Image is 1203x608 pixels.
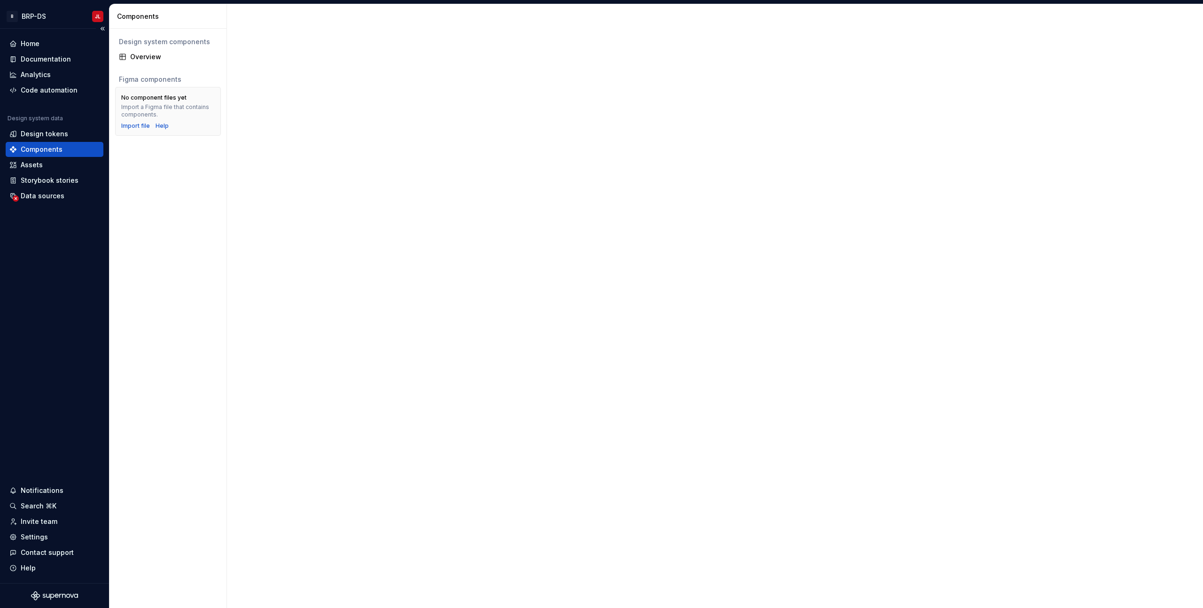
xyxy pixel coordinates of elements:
svg: Supernova Logo [31,591,78,600]
button: Collapse sidebar [96,22,109,35]
button: BBRP-DSJL [2,6,107,26]
div: Notifications [21,486,63,495]
div: Design tokens [21,129,68,139]
a: Documentation [6,52,103,67]
a: Analytics [6,67,103,82]
a: Assets [6,157,103,172]
div: Contact support [21,548,74,557]
a: Settings [6,530,103,545]
a: Home [6,36,103,51]
div: Analytics [21,70,51,79]
div: Assets [21,160,43,170]
div: Components [21,145,62,154]
div: JL [95,13,101,20]
button: Import file [121,122,150,130]
a: Design tokens [6,126,103,141]
a: Data sources [6,188,103,203]
div: No component files yet [121,94,187,101]
button: Notifications [6,483,103,498]
a: Overview [115,49,221,64]
div: Help [21,563,36,573]
div: Search ⌘K [21,501,56,511]
div: Figma components [119,75,217,84]
a: Invite team [6,514,103,529]
button: Help [6,561,103,576]
div: Data sources [21,191,64,201]
div: Storybook stories [21,176,78,185]
button: Search ⌘K [6,499,103,514]
button: Contact support [6,545,103,560]
div: Settings [21,532,48,542]
a: Help [156,122,169,130]
a: Components [6,142,103,157]
div: BRP-DS [22,12,46,21]
div: Documentation [21,55,71,64]
div: Design system components [119,37,217,47]
div: Code automation [21,86,78,95]
div: B [7,11,18,22]
div: Home [21,39,39,48]
div: Import a Figma file that contains components. [121,103,215,118]
a: Code automation [6,83,103,98]
div: Overview [130,52,217,62]
div: Invite team [21,517,57,526]
div: Design system data [8,115,63,122]
a: Storybook stories [6,173,103,188]
div: Components [117,12,223,21]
